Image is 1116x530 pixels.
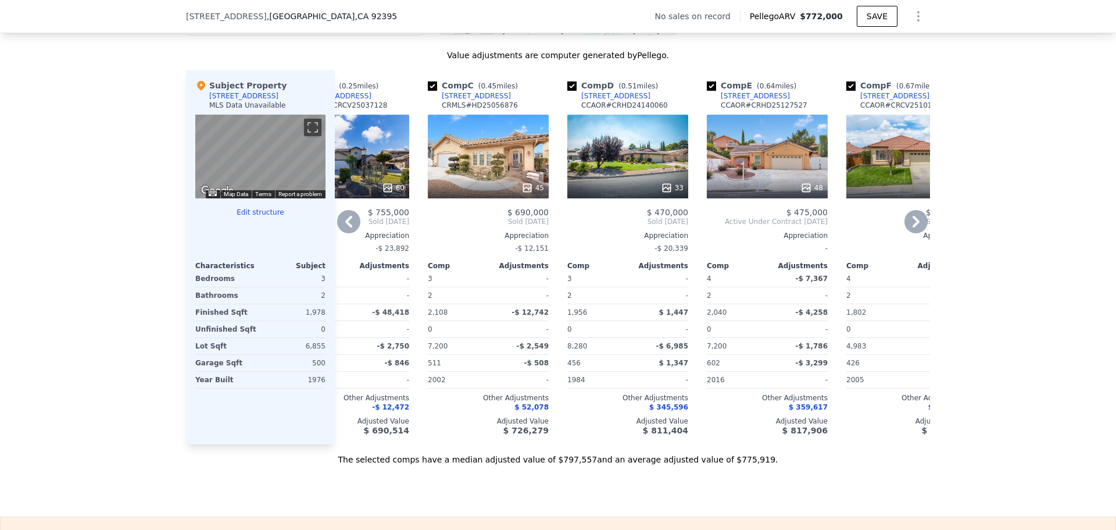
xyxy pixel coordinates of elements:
[846,393,967,403] div: Other Adjustments
[288,231,409,240] div: Appreciation
[195,338,258,354] div: Lot Sqft
[288,393,409,403] div: Other Adjustments
[288,417,409,426] div: Adjusted Value
[428,231,549,240] div: Appreciation
[567,91,650,101] a: [STREET_ADDRESS]
[491,271,549,287] div: -
[909,287,967,304] div: -
[630,372,688,388] div: -
[195,321,258,337] div: Unfinished Sqft
[488,261,549,271] div: Adjustments
[209,101,286,110] div: MLS Data Unavailable
[567,325,572,333] span: 0
[567,80,663,91] div: Comp D
[349,261,409,271] div: Adjustments
[355,12,397,21] span: , CA 92395
[491,372,549,388] div: -
[567,217,688,226] span: Sold [DATE]
[304,119,321,136] button: Toggle fullscreen view
[581,91,650,101] div: [STREET_ADDRESS]
[255,191,271,197] a: Terms (opens in new tab)
[643,426,688,435] span: $ 811,404
[195,304,258,321] div: Finished Sqft
[428,359,441,367] span: 511
[195,355,258,371] div: Garage Sqft
[512,308,549,316] span: -$ 12,742
[846,287,904,304] div: 2
[846,91,929,101] a: [STREET_ADDRESS]
[800,182,823,194] div: 48
[649,403,688,411] span: $ 345,596
[503,426,549,435] span: $ 726,279
[351,271,409,287] div: -
[288,80,383,91] div: Comp B
[796,275,828,283] span: -$ 7,367
[209,191,217,196] button: Keyboard shortcuts
[707,261,767,271] div: Comp
[195,261,260,271] div: Characteristics
[909,321,967,337] div: -
[707,275,711,283] span: 4
[630,271,688,287] div: -
[428,393,549,403] div: Other Adjustments
[428,261,488,271] div: Comp
[428,372,486,388] div: 2002
[707,393,828,403] div: Other Adjustments
[630,287,688,304] div: -
[263,271,325,287] div: 3
[382,182,405,194] div: 60
[860,101,945,110] div: CCAOR # CRCV25101498
[846,359,860,367] span: 426
[770,287,828,304] div: -
[263,372,325,388] div: 1976
[375,244,409,252] span: -$ 23,892
[846,80,940,91] div: Comp F
[195,287,258,304] div: Bathrooms
[654,244,688,252] span: -$ 20,339
[428,217,549,226] span: Sold [DATE]
[707,91,790,101] a: [STREET_ADDRESS]
[514,403,549,411] span: $ 52,078
[428,91,511,101] a: [STREET_ADDRESS]
[372,403,409,411] span: -$ 12,472
[581,101,668,110] div: CCAOR # CRHD24140060
[928,403,967,411] span: $ 356,351
[846,372,904,388] div: 2005
[198,183,237,198] a: Open this area in Google Maps (opens a new window)
[263,355,325,371] div: 500
[796,308,828,316] span: -$ 4,258
[770,372,828,388] div: -
[260,261,325,271] div: Subject
[907,5,930,28] button: Show Options
[846,217,967,226] span: Sold [DATE]
[796,342,828,350] span: -$ 1,786
[474,82,523,90] span: ( miles)
[846,261,907,271] div: Comp
[907,261,967,271] div: Adjustments
[263,338,325,354] div: 6,855
[707,308,727,316] span: 2,040
[195,115,325,198] div: Street View
[186,444,930,465] div: The selected comps have a median adjusted value of $797,557 and an average adjusted value of $775...
[909,372,967,388] div: -
[796,359,828,367] span: -$ 3,299
[567,287,625,304] div: 2
[567,231,688,240] div: Appreciation
[481,82,496,90] span: 0.45
[442,91,511,101] div: [STREET_ADDRESS]
[926,208,967,217] span: $ 449,000
[428,308,448,316] span: 2,108
[892,82,940,90] span: ( miles)
[846,308,866,316] span: 1,802
[846,231,967,240] div: Appreciation
[659,359,688,367] span: $ 1,347
[209,91,278,101] div: [STREET_ADDRESS]
[707,231,828,240] div: Appreciation
[661,182,684,194] div: 33
[442,101,518,110] div: CRMLS # HD25056876
[491,321,549,337] div: -
[628,261,688,271] div: Adjustments
[567,308,587,316] span: 1,956
[368,208,409,217] span: $ 755,000
[428,80,523,91] div: Comp C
